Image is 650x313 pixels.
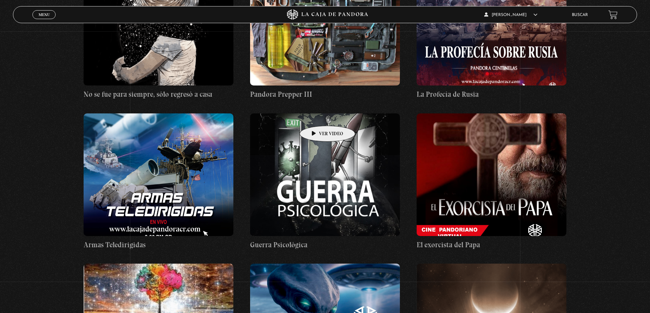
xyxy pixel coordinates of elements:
a: Guerra Psicológica [250,113,400,250]
span: Cerrar [36,18,52,23]
h4: Armas Teledirigidas [84,239,233,250]
a: View your shopping cart [608,10,618,19]
span: Menu [39,13,50,17]
h4: Pandora Prepper III [250,89,400,100]
a: Armas Teledirigidas [84,113,233,250]
h4: La Profecía de Rusia [417,89,566,100]
h4: No se fue para siempre, sólo regresó a casa [84,89,233,100]
a: Buscar [572,13,588,17]
h4: Guerra Psicológica [250,239,400,250]
h4: El exorcista del Papa [417,239,566,250]
span: [PERSON_NAME] [484,13,537,17]
a: El exorcista del Papa [417,113,566,250]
